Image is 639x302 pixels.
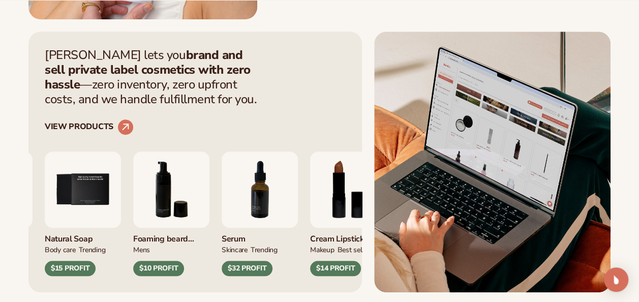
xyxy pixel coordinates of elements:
div: Open Intercom Messenger [604,267,628,292]
div: BEST SELLER [337,244,370,255]
div: $14 PROFIT [310,261,361,276]
div: Serum [222,228,298,245]
div: Natural Soap [45,228,121,245]
div: 5 / 9 [45,152,121,277]
div: 8 / 9 [310,152,386,277]
img: Luxury cream lipstick. [310,152,386,228]
div: mens [133,244,150,255]
img: Nature bar of soap. [45,152,121,228]
div: TRENDING [251,244,278,255]
img: Shopify Image 5 [374,32,611,292]
div: TRENDING [79,244,106,255]
img: Foaming beard wash. [133,152,209,228]
div: $10 PROFIT [133,261,184,276]
div: SKINCARE [222,244,248,255]
div: BODY Care [45,244,76,255]
div: 6 / 9 [133,152,209,277]
div: Foaming beard wash [133,228,209,245]
strong: brand and sell private label cosmetics with zero hassle [45,47,251,93]
div: Cream Lipstick [310,228,386,245]
p: [PERSON_NAME] lets you —zero inventory, zero upfront costs, and we handle fulfillment for you. [45,48,263,106]
a: VIEW PRODUCTS [45,119,134,135]
img: Collagen and retinol serum. [222,152,298,228]
div: $15 PROFIT [45,261,96,276]
div: 7 / 9 [222,152,298,277]
div: $32 PROFIT [222,261,272,276]
div: MAKEUP [310,244,334,255]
